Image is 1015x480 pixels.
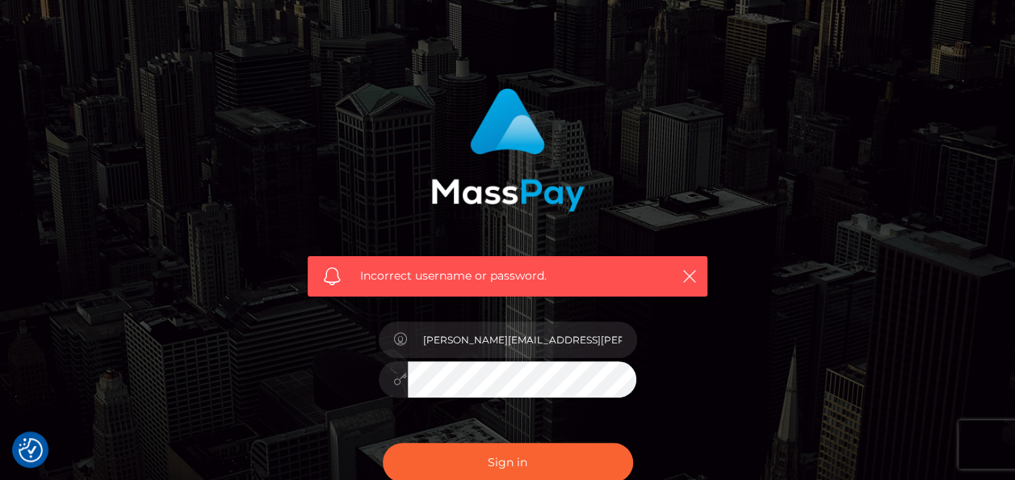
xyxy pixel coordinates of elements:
[408,322,637,358] input: Username...
[360,267,655,284] span: Incorrect username or password.
[431,88,585,212] img: MassPay Login
[19,438,43,462] img: Revisit consent button
[19,438,43,462] button: Consent Preferences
